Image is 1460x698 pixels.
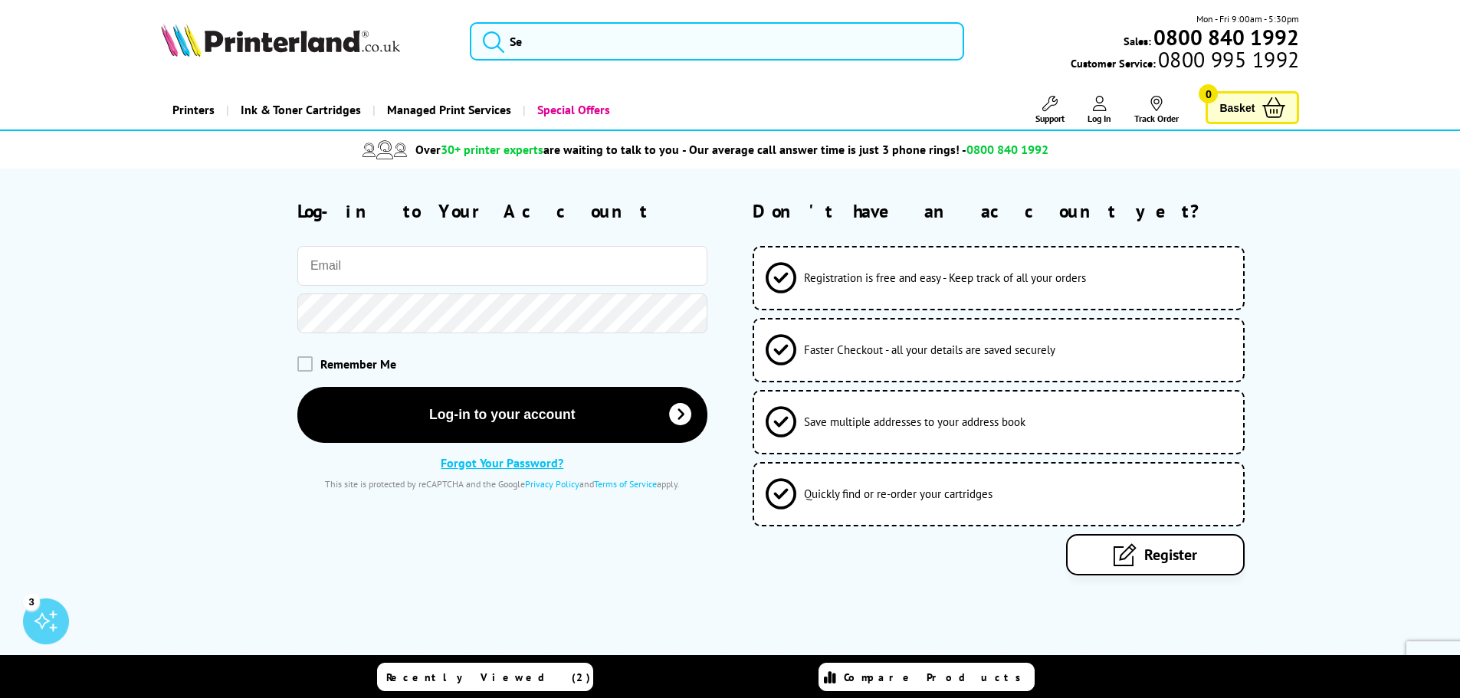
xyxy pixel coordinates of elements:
span: Remember Me [320,356,396,372]
a: Forgot Your Password? [441,455,563,470]
a: Support [1035,96,1065,124]
a: Recently Viewed (2) [377,663,593,691]
span: Log In [1088,113,1111,124]
a: Terms of Service [594,478,657,490]
span: Mon - Fri 9:00am - 5:30pm [1196,11,1299,26]
span: 0800 840 1992 [966,142,1048,157]
span: - Our average call answer time is just 3 phone rings! - [682,142,1048,157]
span: Ink & Toner Cartridges [241,90,361,129]
span: Recently Viewed (2) [386,670,591,684]
span: Customer Service: [1071,52,1299,70]
b: 0800 840 1992 [1153,23,1299,51]
a: 0800 840 1992 [1151,30,1299,44]
a: Managed Print Services [372,90,523,129]
img: Printerland Logo [161,23,400,57]
a: Printerland Logo [161,23,451,60]
a: Special Offers [523,90,622,129]
span: Support [1035,113,1065,124]
input: Se [470,22,964,61]
span: 30+ printer experts [441,142,543,157]
span: 0 [1199,84,1218,103]
span: Basket [1219,97,1255,118]
span: Faster Checkout - all your details are saved securely [804,342,1055,357]
span: Register [1144,545,1197,565]
span: Sales: [1124,34,1151,48]
span: Save multiple addresses to your address book [804,415,1025,429]
span: Over are waiting to talk to you [415,142,679,157]
a: Printers [161,90,226,129]
button: Log-in to your account [297,387,707,443]
a: Ink & Toner Cartridges [226,90,372,129]
a: Privacy Policy [525,478,579,490]
span: Compare Products [844,670,1029,684]
input: Email [297,246,707,286]
div: 3 [23,593,40,610]
a: Log In [1088,96,1111,124]
div: This site is protected by reCAPTCHA and the Google and apply. [297,478,707,490]
span: 0800 995 1992 [1156,52,1299,67]
span: Registration is free and easy - Keep track of all your orders [804,270,1086,285]
a: Track Order [1134,96,1179,124]
span: Quickly find or re-order your cartridges [804,487,992,501]
a: Compare Products [819,663,1035,691]
h2: Log-in to Your Account [297,199,707,223]
a: Register [1066,534,1245,575]
h2: Don't have an account yet? [753,199,1299,223]
a: Basket 0 [1206,91,1299,124]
